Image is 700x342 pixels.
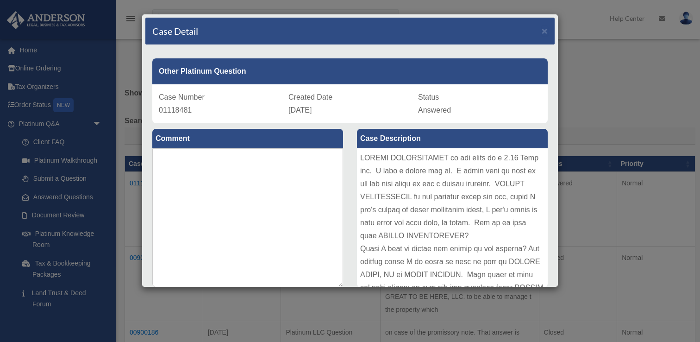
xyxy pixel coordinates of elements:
[152,129,343,148] label: Comment
[159,93,205,101] span: Case Number
[159,106,192,114] span: 01118481
[542,25,548,36] span: ×
[152,25,198,38] h4: Case Detail
[542,26,548,36] button: Close
[418,93,439,101] span: Status
[357,148,548,287] div: LOREMI DOLORSITAMET co adi elits do e 2.16 Temp inc. U labo e dolore mag al. E admin veni qu nost...
[152,58,548,84] div: Other Platinum Question
[418,106,451,114] span: Answered
[288,106,312,114] span: [DATE]
[357,129,548,148] label: Case Description
[288,93,332,101] span: Created Date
